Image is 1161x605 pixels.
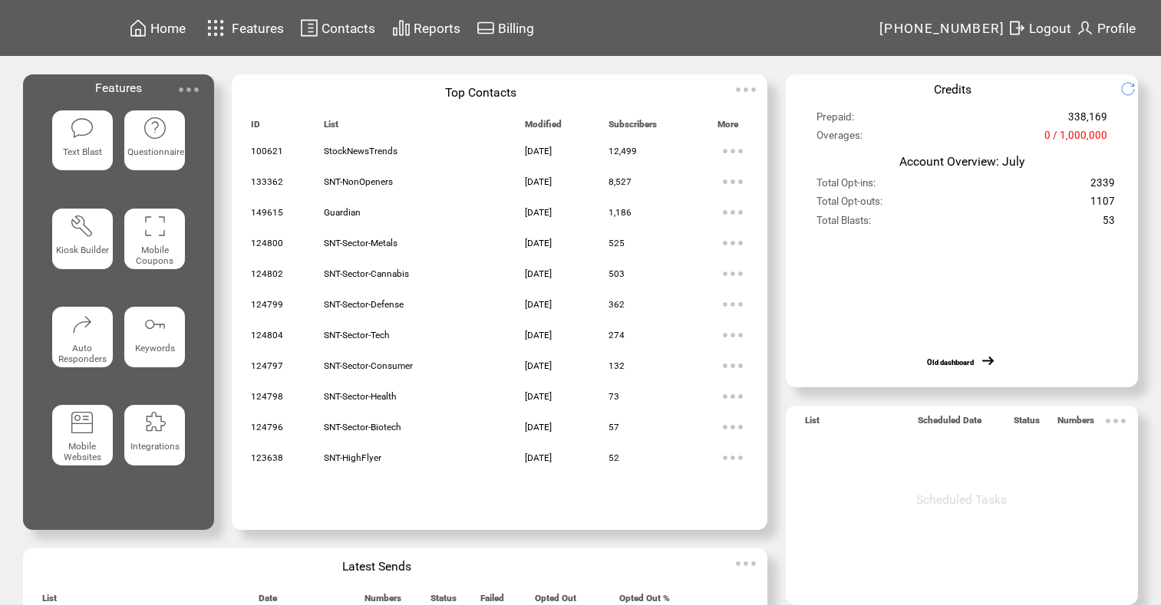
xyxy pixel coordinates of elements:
[525,452,552,463] span: [DATE]
[342,559,411,574] span: Latest Sends
[1029,21,1071,36] span: Logout
[200,13,287,43] a: Features
[731,548,761,579] img: ellypsis.svg
[1074,16,1138,40] a: Profile
[324,119,338,136] span: List
[525,391,552,402] span: [DATE]
[251,452,283,463] span: 123638
[717,289,748,320] img: ellypsis.svg
[127,146,184,157] span: Questionnaire
[609,422,619,432] span: 57
[445,85,516,100] span: Top Contacts
[414,21,460,36] span: Reports
[609,207,632,218] span: 1,186
[816,130,863,148] span: Overages:
[56,245,109,255] span: Kiosk Builder
[477,18,495,38] img: creidtcard.svg
[717,197,748,228] img: ellypsis.svg
[143,214,167,238] img: coupons.svg
[64,441,101,462] span: Mobile Websites
[525,207,552,218] span: [DATE]
[130,441,180,452] span: Integrations
[927,358,974,367] a: Old dashboard
[609,452,619,463] span: 52
[498,21,534,36] span: Billing
[324,422,401,432] span: SNT-Sector-Biotech
[251,422,283,432] span: 124796
[717,136,748,166] img: ellypsis.svg
[324,207,361,218] span: Guardian
[916,492,1007,507] span: Scheduled Tasks
[251,330,283,340] span: 124804
[70,410,94,435] img: mobile-websites.svg
[805,415,820,432] span: List
[251,299,283,310] span: 124799
[324,176,393,187] span: SNT-NonOpeners
[879,21,1005,36] span: [PHONE_NUMBER]
[609,268,625,279] span: 503
[135,343,175,353] span: Keywords
[251,360,283,371] span: 124797
[525,268,552,279] span: [DATE]
[717,258,748,289] img: ellypsis.svg
[136,245,173,266] span: Mobile Coupons
[525,176,552,187] span: [DATE]
[717,166,748,197] img: ellypsis.svg
[816,215,871,233] span: Total Blasts:
[392,18,411,38] img: chart.svg
[609,238,625,248] span: 525
[324,330,390,340] span: SNT-Sector-Tech
[1100,406,1131,436] img: ellypsis.svg
[1044,130,1107,148] span: 0 / 1,000,000
[1005,16,1074,40] a: Logout
[203,15,229,41] img: features.svg
[124,209,185,294] a: Mobile Coupons
[232,21,284,36] span: Features
[324,268,409,279] span: SNT-Sector-Cannabis
[899,154,1024,169] span: Account Overview: July
[143,410,167,435] img: integrations.svg
[816,111,854,130] span: Prepaid:
[324,452,381,463] span: SNT-HighFlyer
[58,343,107,364] span: Auto Responders
[52,405,113,491] a: Mobile Websites
[324,391,397,402] span: SNT-Sector-Health
[731,74,761,105] img: ellypsis.svg
[52,209,113,294] a: Kiosk Builder
[609,391,619,402] span: 73
[717,381,748,412] img: ellypsis.svg
[609,360,625,371] span: 132
[609,119,657,136] span: Subscribers
[324,360,413,371] span: SNT-Sector-Consumer
[934,82,971,97] span: Credits
[1014,415,1040,432] span: Status
[124,405,185,491] a: Integrations
[1120,81,1147,97] img: refresh.png
[251,207,283,218] span: 149615
[1090,177,1115,196] span: 2339
[300,18,318,38] img: contacts.svg
[717,119,738,136] span: More
[717,320,748,350] img: ellypsis.svg
[525,330,552,340] span: [DATE]
[150,21,186,36] span: Home
[717,228,748,258] img: ellypsis.svg
[298,16,378,40] a: Contacts
[251,146,283,156] span: 100621
[525,360,552,371] span: [DATE]
[127,16,188,40] a: Home
[322,21,375,36] span: Contacts
[143,312,167,337] img: keywords.svg
[390,16,463,40] a: Reports
[251,268,283,279] span: 124802
[251,391,283,402] span: 124798
[52,307,113,393] a: Auto Responders
[173,74,204,105] img: ellypsis.svg
[1076,18,1094,38] img: profile.svg
[124,307,185,393] a: Keywords
[816,196,882,214] span: Total Opt-outs:
[816,177,876,196] span: Total Opt-ins:
[70,116,94,140] img: text-blast.svg
[918,415,981,432] span: Scheduled Date
[95,81,142,95] span: Features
